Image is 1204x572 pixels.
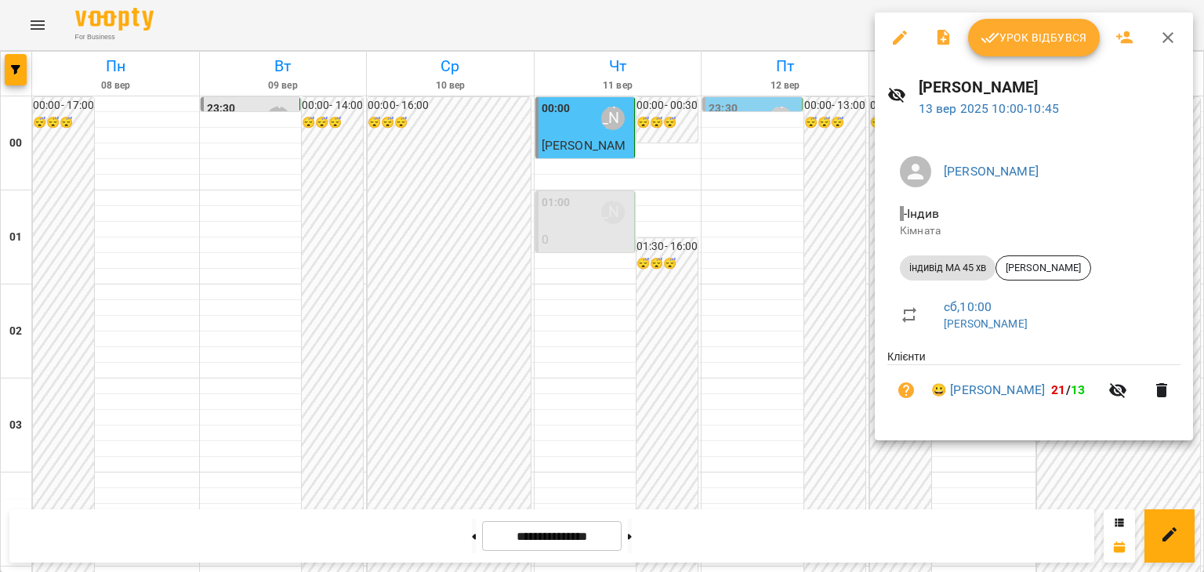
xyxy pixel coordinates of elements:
[900,223,1168,239] p: Кімната
[1051,382,1065,397] span: 21
[996,261,1090,275] span: [PERSON_NAME]
[968,19,1100,56] button: Урок відбувся
[944,317,1028,330] a: [PERSON_NAME]
[931,381,1045,400] a: 😀 [PERSON_NAME]
[1071,382,1085,397] span: 13
[944,164,1039,179] a: [PERSON_NAME]
[887,349,1180,422] ul: Клієнти
[900,261,995,275] span: індивід МА 45 хв
[981,28,1087,47] span: Урок відбувся
[919,75,1180,100] h6: [PERSON_NAME]
[887,371,925,409] button: Візит ще не сплачено. Додати оплату?
[900,206,942,221] span: - Індив
[944,299,992,314] a: сб , 10:00
[919,101,1059,116] a: 13 вер 2025 10:00-10:45
[1051,382,1085,397] b: /
[995,255,1091,281] div: [PERSON_NAME]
